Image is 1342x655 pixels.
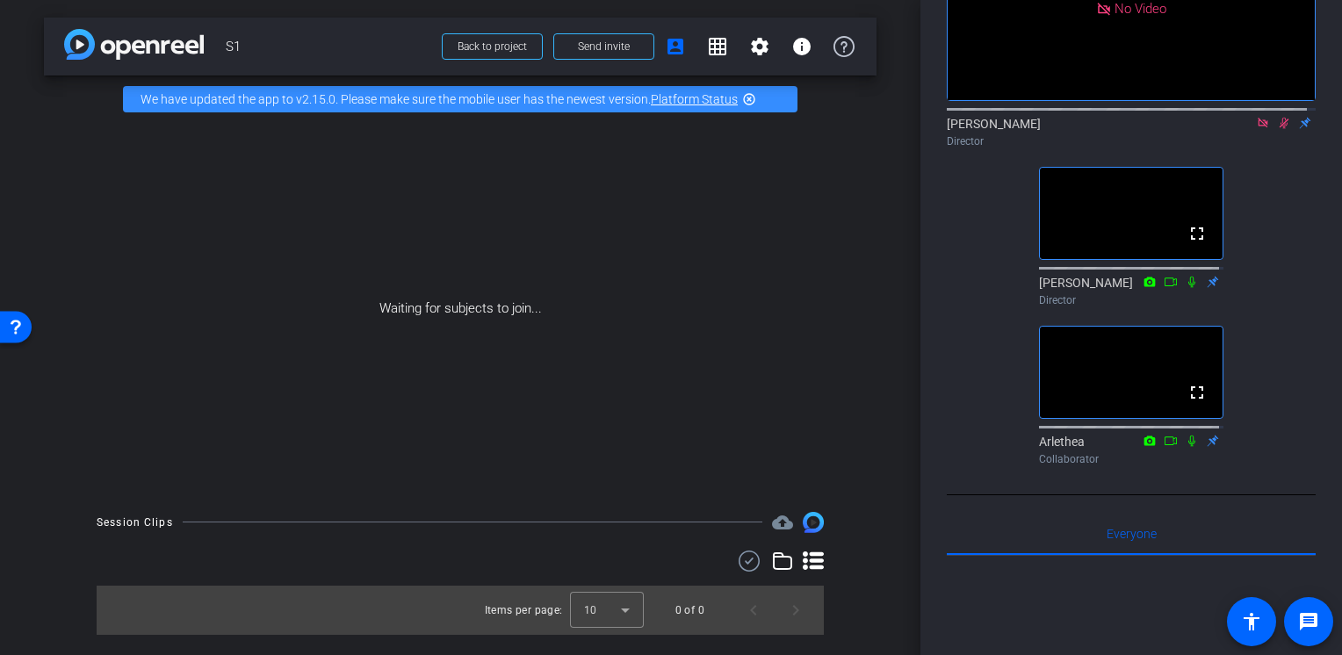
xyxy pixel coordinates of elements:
span: S1 [226,29,431,64]
mat-icon: cloud_upload [772,512,793,533]
a: Platform Status [651,92,738,106]
mat-icon: grid_on [707,36,728,57]
span: Everyone [1107,528,1157,540]
div: [PERSON_NAME] [947,115,1316,149]
button: Back to project [442,33,543,60]
div: Items per page: [485,601,563,619]
mat-icon: accessibility [1241,611,1262,632]
img: Session clips [803,512,824,533]
div: We have updated the app to v2.15.0. Please make sure the mobile user has the newest version. [123,86,797,112]
mat-icon: info [791,36,812,57]
mat-icon: message [1298,611,1319,632]
mat-icon: fullscreen [1187,223,1208,244]
span: Back to project [458,40,527,53]
div: Waiting for subjects to join... [44,123,877,494]
img: app-logo [64,29,204,60]
span: Send invite [578,40,630,54]
mat-icon: highlight_off [742,92,756,106]
div: Director [1039,292,1223,308]
div: 0 of 0 [675,601,704,619]
mat-icon: account_box [665,36,686,57]
button: Next page [775,589,817,631]
button: Send invite [553,33,654,60]
div: [PERSON_NAME] [1039,274,1223,308]
mat-icon: fullscreen [1187,382,1208,403]
button: Previous page [732,589,775,631]
div: Arlethea [1039,433,1223,467]
span: Destinations for your clips [772,512,793,533]
mat-icon: settings [749,36,770,57]
div: Collaborator [1039,451,1223,467]
div: Director [947,133,1316,149]
div: Session Clips [97,514,173,531]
